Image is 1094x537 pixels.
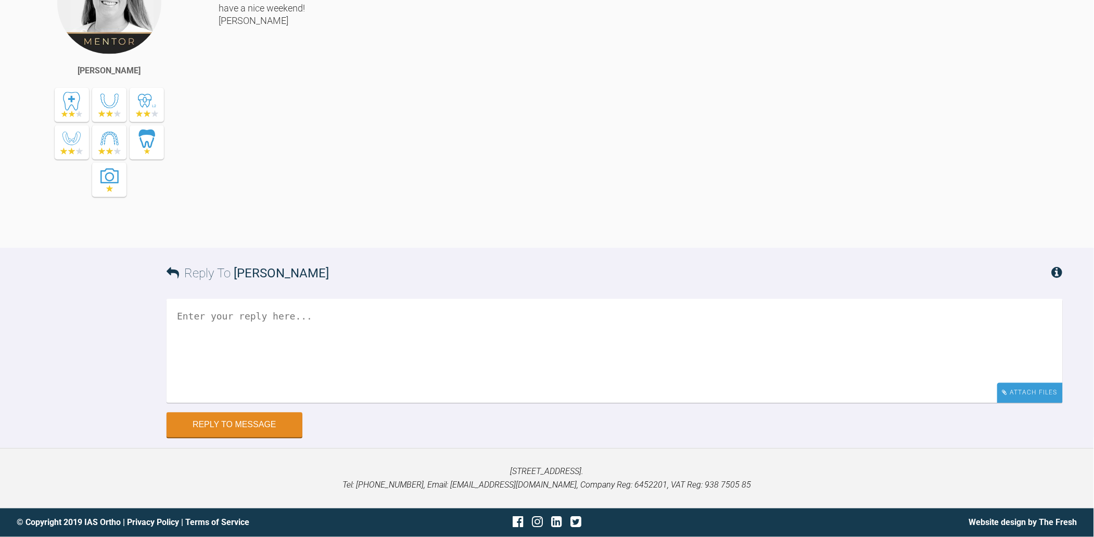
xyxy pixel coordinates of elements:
a: Privacy Policy [127,518,179,528]
a: Terms of Service [185,518,249,528]
button: Reply to Message [167,413,302,438]
div: © Copyright 2019 IAS Ortho | | [17,516,370,530]
p: [STREET_ADDRESS]. Tel: [PHONE_NUMBER], Email: [EMAIL_ADDRESS][DOMAIN_NAME], Company Reg: 6452201,... [17,465,1077,492]
h3: Reply To [167,264,329,284]
span: [PERSON_NAME] [234,266,329,281]
div: Attach Files [997,383,1063,403]
div: [PERSON_NAME] [78,65,141,78]
a: Website design by The Fresh [969,518,1077,528]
